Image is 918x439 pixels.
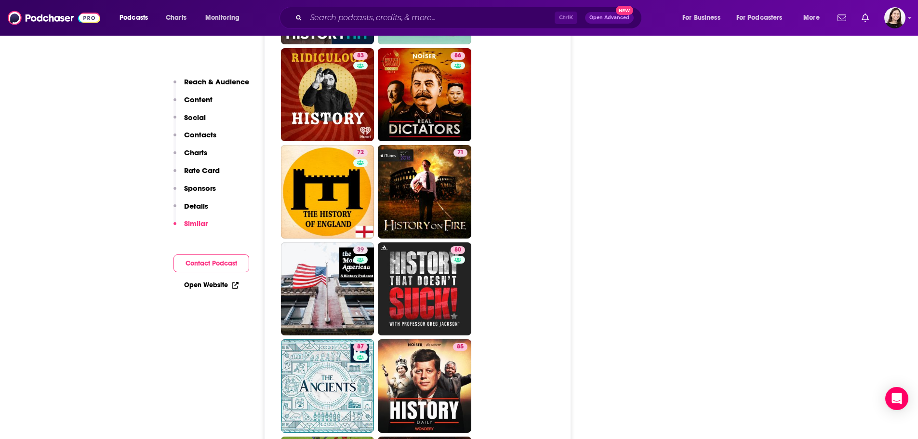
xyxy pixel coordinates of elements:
[173,201,208,219] button: Details
[797,10,832,26] button: open menu
[803,11,820,25] span: More
[676,10,732,26] button: open menu
[306,10,555,26] input: Search podcasts, credits, & more...
[378,48,471,142] a: 86
[378,339,471,433] a: 85
[357,51,364,61] span: 83
[184,201,208,211] p: Details
[281,48,374,142] a: 83
[184,166,220,175] p: Rate Card
[199,10,252,26] button: open menu
[451,52,465,60] a: 86
[451,246,465,254] a: 80
[173,77,249,95] button: Reach & Audience
[378,145,471,239] a: 71
[289,7,651,29] div: Search podcasts, credits, & more...
[173,219,208,237] button: Similar
[184,148,207,157] p: Charts
[730,10,797,26] button: open menu
[160,10,192,26] a: Charts
[353,343,368,351] a: 87
[173,254,249,272] button: Contact Podcast
[353,52,368,60] a: 83
[173,148,207,166] button: Charts
[457,342,464,352] span: 85
[585,12,634,24] button: Open AdvancedNew
[166,11,186,25] span: Charts
[281,242,374,336] a: 39
[184,95,213,104] p: Content
[173,130,216,148] button: Contacts
[120,11,148,25] span: Podcasts
[858,10,873,26] a: Show notifications dropdown
[184,130,216,139] p: Contacts
[885,387,908,410] div: Open Intercom Messenger
[682,11,720,25] span: For Business
[616,6,633,15] span: New
[357,245,364,255] span: 39
[884,7,905,28] img: User Profile
[353,149,368,157] a: 72
[884,7,905,28] span: Logged in as lucynalen
[353,246,368,254] a: 39
[357,342,364,352] span: 87
[453,343,467,351] a: 85
[281,339,374,433] a: 87
[736,11,783,25] span: For Podcasters
[454,51,461,61] span: 86
[589,15,629,20] span: Open Advanced
[184,113,206,122] p: Social
[555,12,577,24] span: Ctrl K
[184,281,239,289] a: Open Website
[281,145,374,239] a: 72
[357,148,364,158] span: 72
[884,7,905,28] button: Show profile menu
[173,184,216,201] button: Sponsors
[184,184,216,193] p: Sponsors
[378,242,471,336] a: 80
[453,149,467,157] a: 71
[184,77,249,86] p: Reach & Audience
[8,9,100,27] img: Podchaser - Follow, Share and Rate Podcasts
[173,166,220,184] button: Rate Card
[173,95,213,113] button: Content
[834,10,850,26] a: Show notifications dropdown
[113,10,160,26] button: open menu
[205,11,239,25] span: Monitoring
[457,148,464,158] span: 71
[173,113,206,131] button: Social
[454,245,461,255] span: 80
[184,219,208,228] p: Similar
